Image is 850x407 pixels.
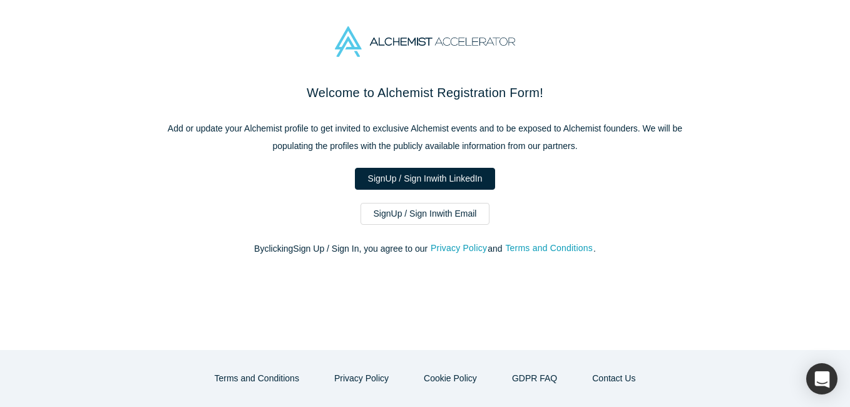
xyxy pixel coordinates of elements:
[162,83,688,102] h2: Welcome to Alchemist Registration Form!
[335,26,515,57] img: Alchemist Accelerator Logo
[355,168,496,190] a: SignUp / Sign Inwith LinkedIn
[499,368,570,389] a: GDPR FAQ
[579,368,648,389] button: Contact Us
[361,203,490,225] a: SignUp / Sign Inwith Email
[162,120,688,155] p: Add or update your Alchemist profile to get invited to exclusive Alchemist events and to be expos...
[411,368,490,389] button: Cookie Policy
[321,368,402,389] button: Privacy Policy
[202,368,312,389] button: Terms and Conditions
[430,241,488,255] button: Privacy Policy
[504,241,593,255] button: Terms and Conditions
[162,242,688,255] p: By clicking Sign Up / Sign In , you agree to our and .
